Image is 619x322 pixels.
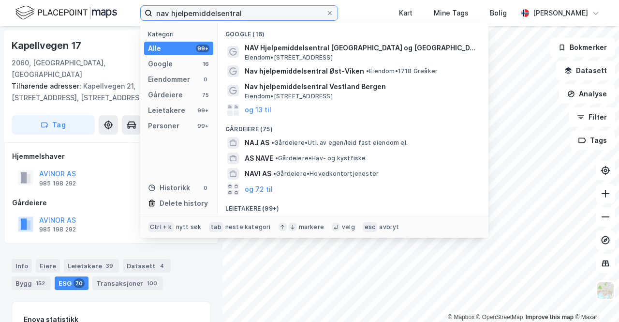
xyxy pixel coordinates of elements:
[39,226,76,233] div: 985 198 292
[526,314,574,321] a: Improve this map
[12,38,83,53] div: Kapellvegen 17
[39,180,76,187] div: 985 198 292
[245,42,477,54] span: NAV Hjelpemiddelsentral [GEOGRAPHIC_DATA] og [GEOGRAPHIC_DATA]
[152,6,326,20] input: Søk på adresse, matrikkel, gårdeiere, leietakere eller personer
[399,7,413,19] div: Kart
[245,168,271,180] span: NAVI AS
[245,104,271,116] button: og 13 til
[218,118,488,135] div: Gårdeiere (75)
[366,67,438,75] span: Eiendom • 1718 Greåker
[533,7,588,19] div: [PERSON_NAME]
[12,57,159,80] div: 2060, [GEOGRAPHIC_DATA], [GEOGRAPHIC_DATA]
[15,4,117,21] img: logo.f888ab2527a4732fd821a326f86c7f29.svg
[202,184,209,192] div: 0
[12,197,210,209] div: Gårdeiere
[245,153,273,164] span: AS NAVE
[12,80,203,104] div: Kapellvegen 21, [STREET_ADDRESS], [STREET_ADDRESS]
[176,223,202,231] div: nytt søk
[148,105,185,116] div: Leietakere
[571,276,619,322] div: Kontrollprogram for chat
[273,170,379,178] span: Gårdeiere • Hovedkontortjenester
[366,67,369,75] span: •
[490,7,507,19] div: Bolig
[196,122,209,130] div: 99+
[123,259,171,273] div: Datasett
[245,184,273,195] button: og 72 til
[363,222,378,232] div: esc
[225,223,271,231] div: neste kategori
[148,222,174,232] div: Ctrl + k
[196,45,209,52] div: 99+
[202,60,209,68] div: 16
[273,170,276,177] span: •
[275,154,366,162] span: Gårdeiere • Hav- og kystfiske
[218,197,488,215] div: Leietakere (99+)
[104,261,115,271] div: 39
[571,276,619,322] iframe: Chat Widget
[92,276,163,290] div: Transaksjoner
[12,276,51,290] div: Bygg
[148,120,179,132] div: Personer
[157,261,167,271] div: 4
[559,84,615,104] button: Analyse
[12,82,83,90] span: Tilhørende adresser:
[148,89,183,101] div: Gårdeiere
[12,151,210,162] div: Hjemmelshaver
[148,58,173,70] div: Google
[569,107,615,127] button: Filter
[148,31,213,38] div: Kategori
[245,92,333,100] span: Eiendom • [STREET_ADDRESS]
[245,81,477,92] span: Nav hjelpemiddelsentral Vestland Bergen
[245,54,333,61] span: Eiendom • [STREET_ADDRESS]
[570,131,615,150] button: Tags
[36,259,60,273] div: Eiere
[55,276,88,290] div: ESG
[550,38,615,57] button: Bokmerker
[34,278,47,288] div: 152
[145,278,159,288] div: 100
[209,222,223,232] div: tab
[148,182,190,194] div: Historikk
[379,223,399,231] div: avbryt
[271,139,408,147] span: Gårdeiere • Utl. av egen/leid fast eiendom el.
[342,223,355,231] div: velg
[275,154,278,162] span: •
[202,91,209,99] div: 75
[160,198,208,209] div: Delete history
[64,259,119,273] div: Leietakere
[148,74,190,85] div: Eiendommer
[299,223,324,231] div: markere
[434,7,469,19] div: Mine Tags
[74,278,85,288] div: 70
[218,23,488,40] div: Google (16)
[12,259,32,273] div: Info
[148,43,161,54] div: Alle
[476,314,523,321] a: OpenStreetMap
[556,61,615,80] button: Datasett
[448,314,474,321] a: Mapbox
[202,76,209,83] div: 0
[245,65,364,77] span: Nav hjelpemiddelsentral Øst-Viken
[245,137,269,149] span: NAJ AS
[271,139,274,146] span: •
[12,115,95,135] button: Tag
[196,107,209,114] div: 99+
